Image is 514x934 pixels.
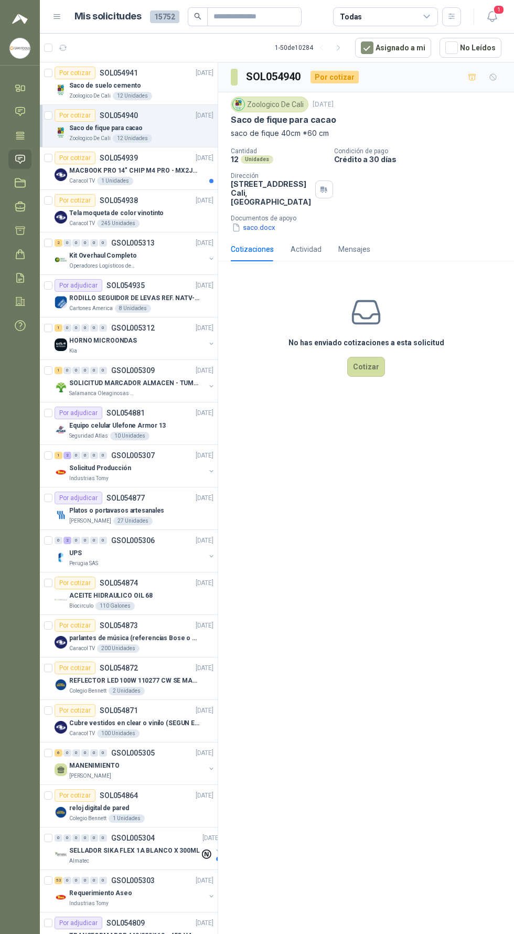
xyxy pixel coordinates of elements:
[55,508,67,521] img: Company Logo
[55,407,102,419] div: Por adjudicar
[69,304,113,313] p: Cartones America
[90,239,98,247] div: 0
[347,357,385,377] button: Cotizar
[69,888,132,898] p: Requerimiento Aseo
[69,803,129,813] p: reloj digital de pared
[113,92,152,100] div: 12 Unidades
[334,155,510,164] p: Crédito a 30 días
[72,749,80,757] div: 0
[69,134,111,143] p: Zoologico De Cali
[55,109,95,122] div: Por cotizar
[90,877,98,884] div: 0
[100,579,138,587] p: SOL054874
[74,9,142,24] h1: Mis solicitudes
[291,243,322,255] div: Actividad
[55,662,95,674] div: Por cotizar
[55,237,216,270] a: 2 0 0 0 0 0 GSOL005313[DATE] Company LogoKit Overhaul CompletoOperadores Logísticos del Caribe
[115,304,151,313] div: 8 Unidades
[69,644,95,653] p: Caracol TV
[69,899,109,908] p: Industrias Tomy
[110,432,149,440] div: 10 Unidades
[55,423,67,436] img: Company Logo
[69,378,200,388] p: SOLICITUD MARCADOR ALMACEN - TUMACO
[63,367,71,374] div: 0
[55,364,216,398] a: 1 0 0 0 0 0 GSOL005309[DATE] Company LogoSOLICITUD MARCADOR ALMACEN - TUMACOSalamanca Oleaginosas...
[313,100,334,110] p: [DATE]
[55,747,216,780] a: 6 0 0 0 0 0 GSOL005305[DATE] MANENIMIENTO[PERSON_NAME]
[69,219,95,228] p: Caracol TV
[69,761,120,771] p: MANENIMIENTO
[40,572,218,615] a: Por cotizarSOL054874[DATE] Company LogoACEITE HIDRAULICO OIL 68Biocirculo110 Galones
[55,874,216,908] a: 53 0 0 0 0 0 GSOL005303[DATE] Company LogoRequerimiento AseoIndustrias Tomy
[231,155,239,164] p: 12
[355,38,431,58] button: Asignado a mi
[90,834,98,842] div: 0
[40,62,218,105] a: Por cotizarSOL054941[DATE] Company LogoSaco de suelo cementoZoologico De Cali12 Unidades
[231,172,311,179] p: Dirección
[55,279,102,292] div: Por adjudicar
[55,168,67,181] img: Company Logo
[340,11,362,23] div: Todas
[196,238,213,248] p: [DATE]
[55,367,62,374] div: 1
[338,243,370,255] div: Mensajes
[40,785,218,827] a: Por cotizarSOL054864[DATE] Company Logoreloj digital de paredColegio Bennett1 Unidades
[196,451,213,461] p: [DATE]
[99,367,107,374] div: 0
[55,877,62,884] div: 53
[69,814,106,823] p: Colegio Bennett
[12,13,28,25] img: Logo peakr
[99,324,107,332] div: 0
[55,537,62,544] div: 0
[90,452,98,459] div: 0
[10,38,30,58] img: Company Logo
[150,10,179,23] span: 15752
[63,877,71,884] div: 0
[40,275,218,317] a: Por adjudicarSOL054935[DATE] Company LogoRODILLO SEGUIDOR DE LEVAS REF. NATV-17-PPA [PERSON_NAME]...
[69,676,200,686] p: REFLECTOR LED 100W 110277 CW SE MARCA: PILA BY PHILIPS
[55,789,95,802] div: Por cotizar
[231,114,336,125] p: Saco de fique para cacao
[55,834,62,842] div: 0
[440,38,501,58] button: No Leídos
[97,644,140,653] div: 200 Unidades
[97,177,133,185] div: 1 Unidades
[196,68,213,78] p: [DATE]
[111,324,155,332] p: GSOL005312
[55,253,67,266] img: Company Logo
[55,324,62,332] div: 1
[63,749,71,757] div: 0
[69,81,141,91] p: Saco de suelo cemento
[69,591,153,601] p: ACEITE HIDRAULICO OIL 68
[40,657,218,700] a: Por cotizarSOL054872[DATE] Company LogoREFLECTOR LED 100W 110277 CW SE MARCA: PILA BY PHILIPSCole...
[194,13,201,20] span: search
[100,792,138,799] p: SOL054864
[69,548,82,558] p: UPS
[55,551,67,564] img: Company Logo
[63,452,71,459] div: 2
[55,322,216,355] a: 1 0 0 0 0 0 GSOL005312[DATE] Company LogoHORNO MICROONDASKia
[106,409,145,417] p: SOL054881
[99,749,107,757] div: 0
[69,251,136,261] p: Kit Overhaul Completo
[246,69,302,85] h3: SOL054940
[111,749,155,757] p: GSOL005305
[100,707,138,714] p: SOL054871
[40,487,218,530] a: Por adjudicarSOL054877[DATE] Company LogoPlatos o portavasos artesanales[PERSON_NAME]27 Unidades
[69,474,109,483] p: Industrias Tomy
[63,239,71,247] div: 0
[196,408,213,418] p: [DATE]
[55,619,95,632] div: Por cotizar
[90,749,98,757] div: 0
[55,67,95,79] div: Por cotizar
[111,452,155,459] p: GSOL005307
[69,846,200,856] p: SELLADOR SIKA FLEX 1A BLANCO X 300ML
[40,147,218,190] a: Por cotizarSOL054939[DATE] Company LogoMACBOOK PRO 14" CHIP M4 PRO - MX2J3E/ACaracol TV1 Unidades
[100,622,138,629] p: SOL054873
[55,449,216,483] a: 1 2 0 0 0 0 GSOL005307[DATE] Company LogoSolicitud ProducciónIndustrias Tomy
[69,166,200,176] p: MACBOOK PRO 14" CHIP M4 PRO - MX2J3E/A
[241,155,273,164] div: Unidades
[196,493,213,503] p: [DATE]
[81,834,89,842] div: 0
[196,748,213,758] p: [DATE]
